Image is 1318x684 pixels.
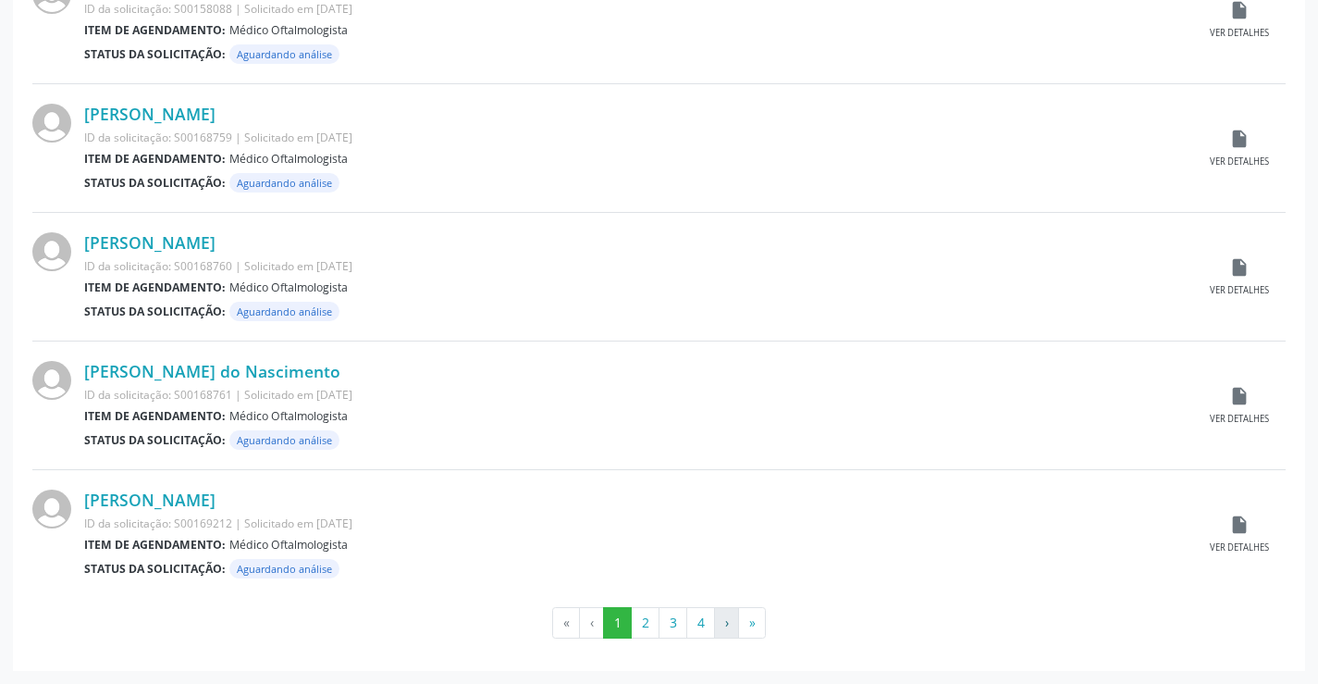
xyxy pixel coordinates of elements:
[1229,129,1250,149] i: insert_drive_file
[84,130,241,145] span: ID da solicitação: S00168759 |
[84,175,226,191] b: Status da solicitação:
[32,104,71,143] img: img
[229,408,348,424] span: Médico Oftalmologista
[1210,155,1269,168] div: Ver detalhes
[84,1,241,17] span: ID da solicitação: S00158088 |
[84,361,340,381] a: [PERSON_NAME] do Nascimento
[84,432,226,448] b: Status da solicitação:
[244,130,352,145] span: Solicitado em [DATE]
[603,607,632,639] button: Go to page 1
[229,22,348,38] span: Médico Oftalmologista
[84,258,241,274] span: ID da solicitação: S00168760 |
[229,173,339,193] span: Aguardando análise
[229,430,339,450] span: Aguardando análise
[84,151,226,167] b: Item de agendamento:
[244,1,352,17] span: Solicitado em [DATE]
[659,607,687,639] button: Go to page 3
[229,151,348,167] span: Médico Oftalmologista
[84,22,226,38] b: Item de agendamento:
[84,387,241,403] span: ID da solicitação: S00168761 |
[714,607,739,639] button: Go to next page
[84,280,226,295] b: Item de agendamento:
[32,607,1286,639] ul: Pagination
[1229,515,1250,535] i: insert_drive_file
[84,537,226,553] b: Item de agendamento:
[1210,541,1269,554] div: Ver detalhes
[1210,27,1269,40] div: Ver detalhes
[1229,257,1250,278] i: insert_drive_file
[32,490,71,529] img: img
[244,516,352,531] span: Solicitado em [DATE]
[229,44,339,64] span: Aguardando análise
[84,46,226,62] b: Status da solicitação:
[84,408,226,424] b: Item de agendamento:
[229,302,339,321] span: Aguardando análise
[84,104,216,124] a: [PERSON_NAME]
[631,607,659,639] button: Go to page 2
[686,607,715,639] button: Go to page 4
[229,559,339,578] span: Aguardando análise
[229,280,348,295] span: Médico Oftalmologista
[32,361,71,400] img: img
[84,516,241,531] span: ID da solicitação: S00169212 |
[229,537,348,553] span: Médico Oftalmologista
[1210,413,1269,426] div: Ver detalhes
[84,490,216,510] a: [PERSON_NAME]
[244,258,352,274] span: Solicitado em [DATE]
[1210,284,1269,297] div: Ver detalhes
[84,304,226,319] b: Status da solicitação:
[84,232,216,253] a: [PERSON_NAME]
[32,232,71,271] img: img
[1229,386,1250,406] i: insert_drive_file
[84,561,226,577] b: Status da solicitação:
[738,607,766,639] button: Go to last page
[244,387,352,403] span: Solicitado em [DATE]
